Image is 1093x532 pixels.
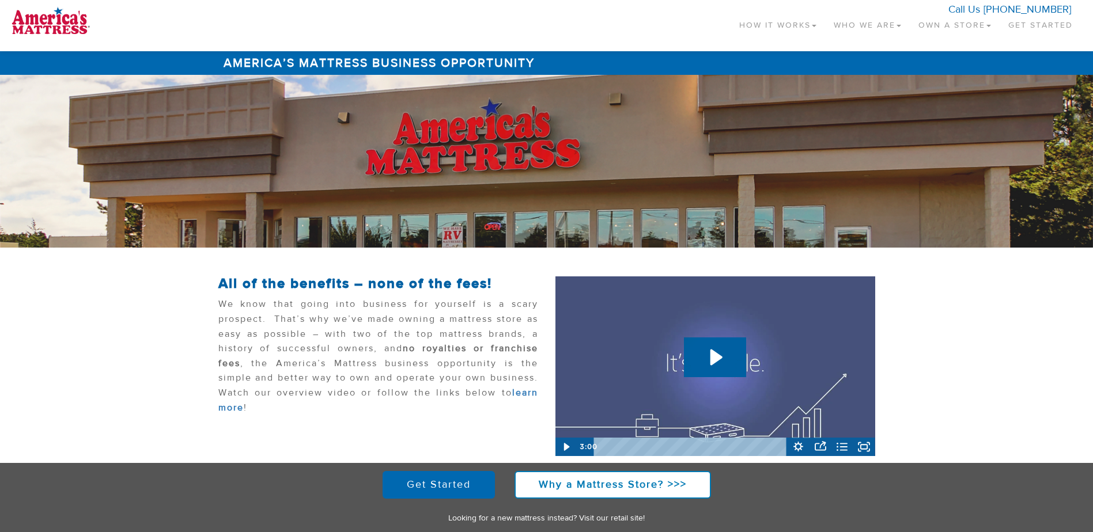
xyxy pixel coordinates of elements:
a: Who We Are [825,6,910,40]
a: Why a Mattress Store? >>> [515,471,711,499]
img: logo [12,6,90,35]
img: Video Thumbnail [555,276,875,456]
div: Chapter Markers [594,438,788,456]
strong: no royalties or franchise fees [218,343,538,369]
a: Looking for a new mattress instead? Visit our retail site! [448,513,645,523]
button: Open chapters [831,438,853,456]
a: Own a Store [910,6,1000,40]
p: We know that going into business for yourself is a scary prospect. That’s why we’ve made owning a... [218,297,538,421]
a: Get Started [383,471,495,499]
button: Play Video [555,438,577,456]
button: Play Video: AmMatt Sleep Simple Intro Video [684,337,746,377]
h1: America’s Mattress Business Opportunity [218,51,875,75]
button: Open sharing menu [810,438,831,456]
div: Playbar [602,438,782,456]
strong: Why a Mattress Store? >>> [539,478,687,491]
h2: All of the benefits – none of the fees! [218,276,538,291]
a: Get Started [1000,6,1081,40]
button: Show settings menu [788,438,810,456]
a: How It Works [731,6,825,40]
a: [PHONE_NUMBER] [984,3,1071,16]
span: Call Us [948,3,980,16]
a: learn more [218,387,538,413]
button: Fullscreen [853,438,875,456]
